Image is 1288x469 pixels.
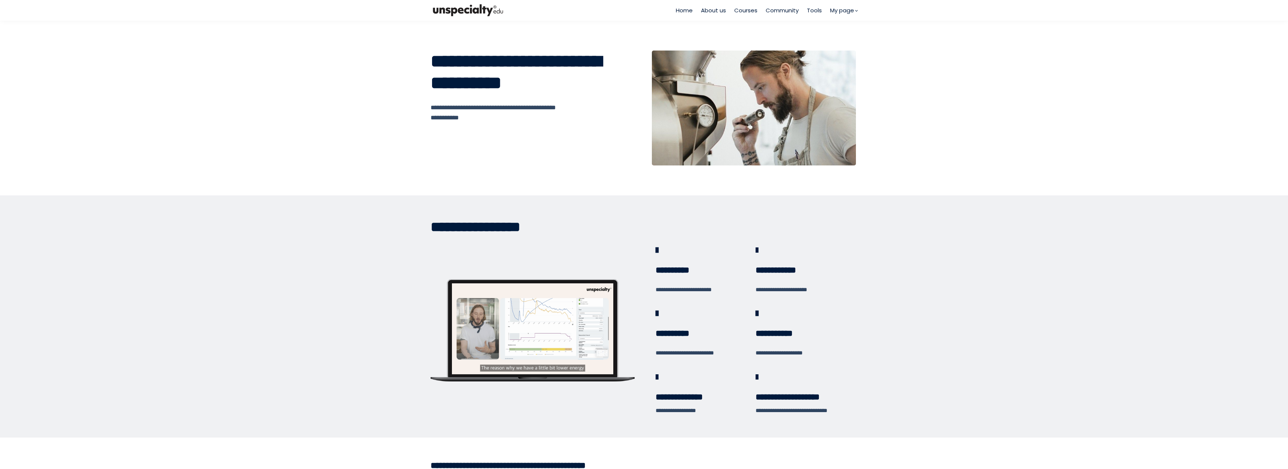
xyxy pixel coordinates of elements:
[676,6,693,15] a: Home
[766,6,799,15] a: Community
[431,3,505,18] img: bc390a18feecddb333977e298b3a00a1.png
[830,6,854,15] span: My page
[701,6,726,15] a: About us
[830,6,857,15] a: My page
[734,6,757,15] a: Courses
[807,6,822,15] a: Tools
